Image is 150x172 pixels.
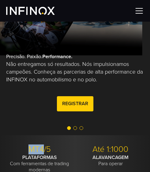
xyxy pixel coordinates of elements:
p: Não entregamos só resultados. Nós impulsionamos campeões. Conheça as parcerias de alta performanc... [6,60,144,84]
span: Go to slide 3 [79,126,83,130]
strong: ALAVANCAGEM [92,154,128,161]
span: Go to slide 2 [73,126,77,130]
a: Registrar [57,96,93,111]
div: Precisão. Paixão. [6,53,144,114]
strong: Performance. [42,54,72,60]
span: Go to slide 1 [67,126,71,130]
p: Para operar [77,154,144,167]
p: MT4/5 [6,144,73,154]
strong: PLATAFORMAS [22,154,57,161]
p: Até 1:1000 [77,144,144,154]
